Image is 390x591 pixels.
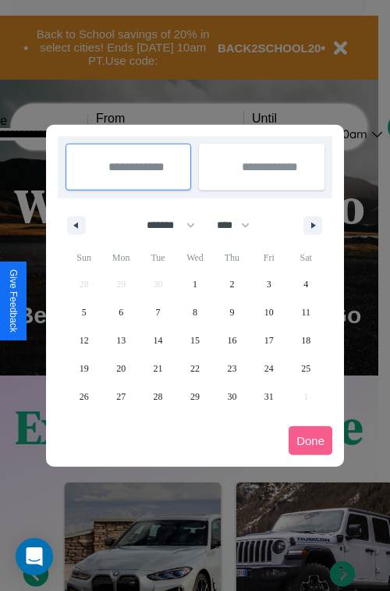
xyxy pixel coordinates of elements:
[214,383,250,411] button: 30
[176,326,213,354] button: 15
[116,383,126,411] span: 27
[154,354,163,383] span: 21
[154,383,163,411] span: 28
[301,354,310,383] span: 25
[250,298,287,326] button: 10
[102,298,139,326] button: 6
[288,270,324,298] button: 4
[264,298,274,326] span: 10
[301,326,310,354] span: 18
[116,354,126,383] span: 20
[267,270,271,298] span: 3
[140,383,176,411] button: 28
[227,354,236,383] span: 23
[176,245,213,270] span: Wed
[190,383,200,411] span: 29
[116,326,126,354] span: 13
[264,326,274,354] span: 17
[140,245,176,270] span: Tue
[264,383,274,411] span: 31
[227,326,236,354] span: 16
[288,245,324,270] span: Sat
[193,270,197,298] span: 1
[214,326,250,354] button: 16
[193,298,197,326] span: 8
[140,298,176,326] button: 7
[288,298,324,326] button: 11
[102,383,139,411] button: 27
[66,245,102,270] span: Sun
[176,383,213,411] button: 29
[250,326,287,354] button: 17
[16,538,53,575] div: Open Intercom Messenger
[229,298,234,326] span: 9
[227,383,236,411] span: 30
[214,270,250,298] button: 2
[288,326,324,354] button: 18
[140,326,176,354] button: 14
[176,270,213,298] button: 1
[176,298,213,326] button: 8
[82,298,87,326] span: 5
[289,426,332,455] button: Done
[102,245,139,270] span: Mon
[80,326,89,354] span: 12
[190,326,200,354] span: 15
[303,270,308,298] span: 4
[66,354,102,383] button: 19
[154,326,163,354] span: 14
[264,354,274,383] span: 24
[229,270,234,298] span: 2
[288,354,324,383] button: 25
[80,383,89,411] span: 26
[8,269,19,333] div: Give Feedback
[66,326,102,354] button: 12
[214,354,250,383] button: 23
[301,298,310,326] span: 11
[214,298,250,326] button: 9
[156,298,161,326] span: 7
[214,245,250,270] span: Thu
[190,354,200,383] span: 22
[250,270,287,298] button: 3
[66,383,102,411] button: 26
[119,298,123,326] span: 6
[250,383,287,411] button: 31
[140,354,176,383] button: 21
[102,354,139,383] button: 20
[250,354,287,383] button: 24
[80,354,89,383] span: 19
[66,298,102,326] button: 5
[176,354,213,383] button: 22
[102,326,139,354] button: 13
[250,245,287,270] span: Fri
